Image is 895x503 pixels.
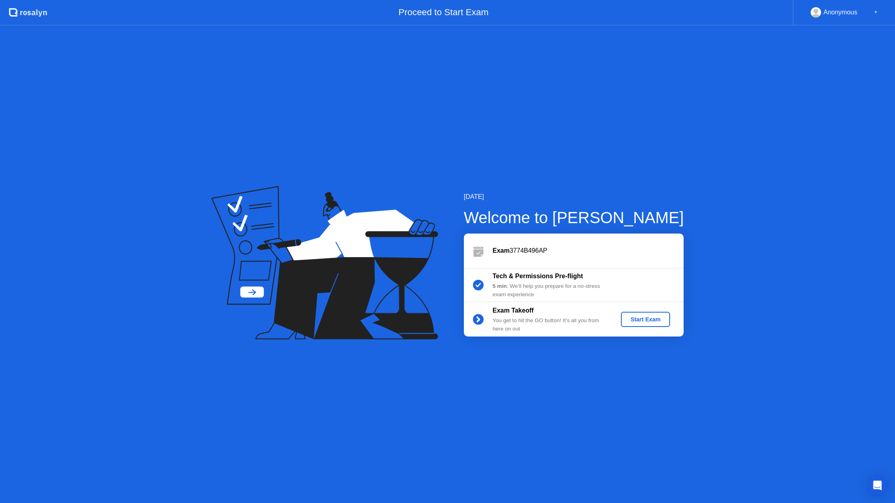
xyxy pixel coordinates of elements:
[621,312,670,327] button: Start Exam
[464,192,684,202] div: [DATE]
[493,283,507,289] b: 5 min
[464,206,684,230] div: Welcome to [PERSON_NAME]
[624,316,667,323] div: Start Exam
[868,476,887,495] div: Open Intercom Messenger
[493,246,684,255] div: 3774B496AP
[493,273,583,279] b: Tech & Permissions Pre-flight
[493,307,534,314] b: Exam Takeoff
[493,247,510,254] b: Exam
[493,317,608,333] div: You get to hit the GO button! It’s all you from here on out
[823,7,857,18] div: Anonymous
[874,7,878,18] div: ▼
[493,282,608,299] div: : We’ll help you prepare for a no-stress exam experience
